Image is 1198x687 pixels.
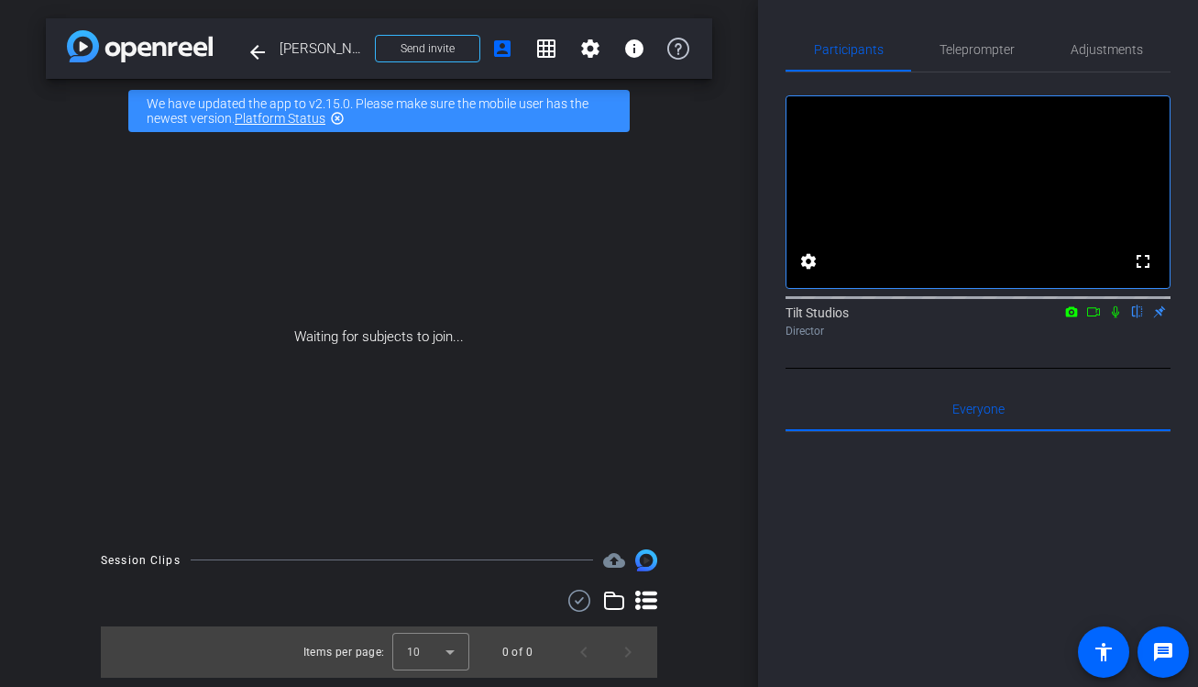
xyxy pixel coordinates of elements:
[952,403,1005,416] span: Everyone
[235,111,325,126] a: Platform Status
[401,41,455,56] span: Send invite
[562,630,606,674] button: Previous page
[603,549,625,571] span: Destinations for your clips
[606,630,650,674] button: Next page
[502,643,533,661] div: 0 of 0
[940,43,1015,56] span: Teleprompter
[280,30,364,67] span: [PERSON_NAME] - new lines
[128,90,630,132] div: We have updated the app to v2.15.0. Please make sure the mobile user has the newest version.
[101,551,181,570] div: Session Clips
[1071,43,1143,56] span: Adjustments
[46,143,712,531] div: Waiting for subjects to join...
[786,304,1171,339] div: Tilt Studios
[1152,641,1174,663] mat-icon: message
[375,35,480,62] button: Send invite
[786,323,1171,339] div: Director
[623,38,645,60] mat-icon: info
[635,549,657,571] img: Session clips
[491,38,513,60] mat-icon: account_box
[535,38,557,60] mat-icon: grid_on
[579,38,601,60] mat-icon: settings
[247,41,269,63] mat-icon: arrow_back
[67,30,213,62] img: app-logo
[603,549,625,571] mat-icon: cloud_upload
[330,111,345,126] mat-icon: highlight_off
[303,643,385,661] div: Items per page:
[797,250,819,272] mat-icon: settings
[1127,303,1149,319] mat-icon: flip
[1132,250,1154,272] mat-icon: fullscreen
[1093,641,1115,663] mat-icon: accessibility
[814,43,884,56] span: Participants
